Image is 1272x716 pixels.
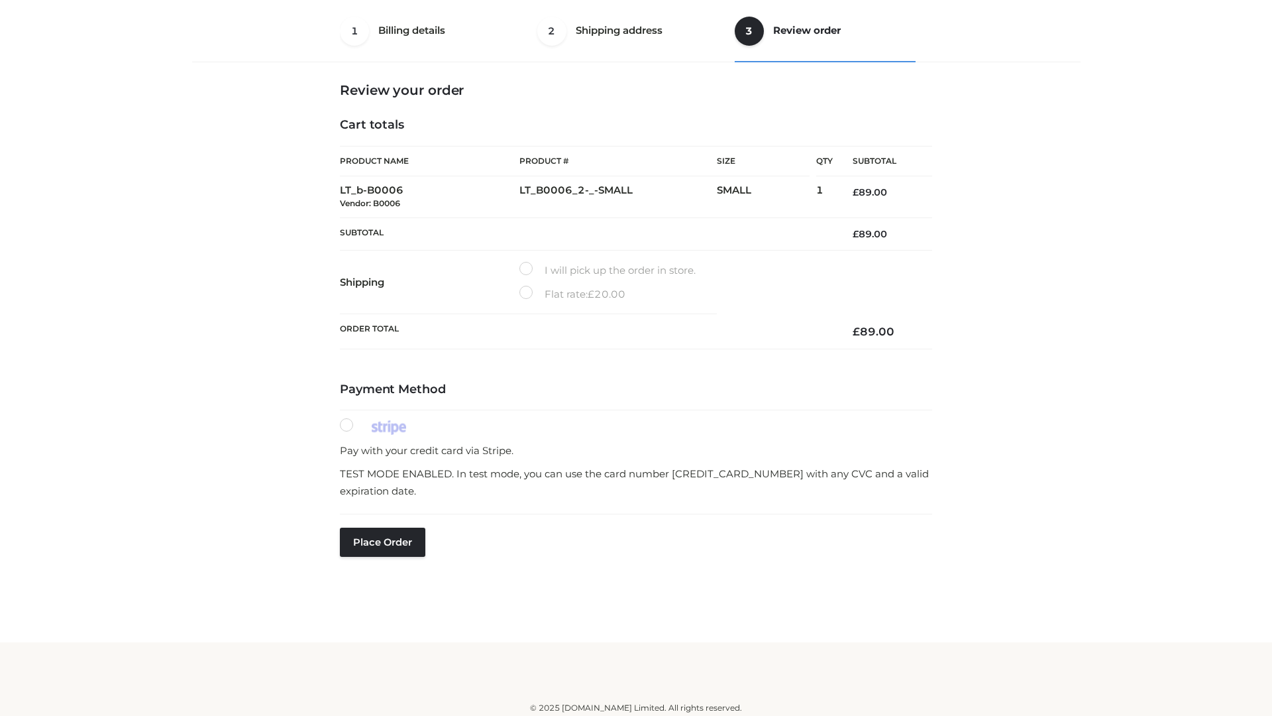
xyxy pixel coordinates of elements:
td: SMALL [717,176,816,218]
bdi: 89.00 [853,228,887,240]
th: Qty [816,146,833,176]
th: Size [717,147,810,176]
label: I will pick up the order in store. [519,262,696,279]
h3: Review your order [340,82,932,98]
th: Product Name [340,146,519,176]
span: £ [588,288,594,300]
small: Vendor: B0006 [340,198,400,208]
td: LT_B0006_2-_-SMALL [519,176,717,218]
span: £ [853,228,859,240]
bdi: 89.00 [853,325,894,338]
th: Shipping [340,251,519,314]
td: 1 [816,176,833,218]
h4: Payment Method [340,383,932,397]
th: Subtotal [833,147,932,176]
th: Subtotal [340,217,833,250]
label: Flat rate: [519,286,625,303]
h4: Cart totals [340,118,932,133]
button: Place order [340,528,425,557]
p: Pay with your credit card via Stripe. [340,442,932,459]
bdi: 20.00 [588,288,625,300]
th: Product # [519,146,717,176]
p: TEST MODE ENABLED. In test mode, you can use the card number [CREDIT_CARD_NUMBER] with any CVC an... [340,465,932,499]
span: £ [853,325,860,338]
td: LT_b-B0006 [340,176,519,218]
span: £ [853,186,859,198]
div: © 2025 [DOMAIN_NAME] Limited. All rights reserved. [197,701,1075,715]
th: Order Total [340,314,833,349]
bdi: 89.00 [853,186,887,198]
